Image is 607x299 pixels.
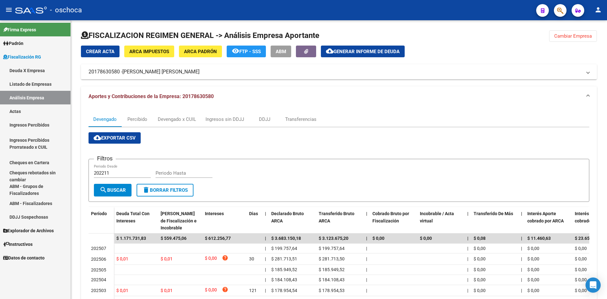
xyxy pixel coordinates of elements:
span: $ 0,00 [575,288,587,293]
h1: FISCALIZACION REGIMEN GENERAL -> Análisis Empresa Aportante [81,30,319,40]
span: | [265,236,266,241]
span: $ 184.108,43 [271,277,297,282]
mat-expansion-panel-header: Aportes y Contribuciones de la Empresa: 20178630580 [81,86,597,107]
span: $ 185.949,52 [319,267,345,272]
div: Devengado [93,116,117,123]
span: | [366,277,367,282]
button: Cambiar Empresa [549,30,597,42]
i: help [222,286,228,293]
datatable-header-cell: Interés Aporte cobrado por ARCA [525,207,572,235]
span: Declarado Bruto ARCA [271,211,304,223]
span: | [265,267,266,272]
span: $ 23.658,28 [575,236,598,241]
span: Cambiar Empresa [554,33,592,39]
span: $ 184.108,43 [319,277,345,282]
span: Buscar [100,187,126,193]
span: $ 0,00 [474,288,486,293]
span: $ 0,01 [161,288,173,293]
span: $ 0,00 [575,246,587,251]
span: | [265,288,266,293]
datatable-header-cell: Período [89,207,114,234]
span: | [366,288,367,293]
span: Aportes y Contribuciones de la Empresa: 20178630580 [89,93,214,99]
span: | [467,277,468,282]
mat-icon: remove_red_eye [232,47,239,55]
datatable-header-cell: Cobrado Bruto por Fiscalización [370,207,417,235]
span: | [265,211,266,216]
span: $ 1.171.731,83 [116,236,146,241]
span: | [521,256,522,261]
span: $ 0,00 [527,267,539,272]
span: $ 199.757,64 [271,246,297,251]
mat-icon: delete [142,186,150,194]
span: | [366,246,367,251]
datatable-header-cell: Deuda Total Con Intereses [114,207,158,235]
span: $ 0,00 [420,236,432,241]
span: 202504 [91,277,106,282]
span: 121 [249,288,257,293]
button: Generar informe de deuda [321,46,405,57]
mat-panel-title: 20178630580 - [89,68,582,75]
span: $ 0,00 [575,267,587,272]
span: Deuda Total Con Intereses [116,211,150,223]
span: $ 0,00 [575,256,587,261]
span: | [467,236,469,241]
span: | [467,267,468,272]
span: - oschoca [50,3,82,17]
span: $ 0,00 [372,236,384,241]
span: Fiscalización RG [3,53,41,60]
div: Devengado x CUIL [158,116,196,123]
span: | [265,277,266,282]
datatable-header-cell: Dias [247,207,262,235]
span: | [521,288,522,293]
div: Percibido [127,116,147,123]
span: $ 0,00 [474,246,486,251]
span: $ 0,00 [474,277,486,282]
span: Crear Acta [86,49,114,54]
span: $ 0,00 [474,267,486,272]
button: Borrar Filtros [137,184,193,196]
span: 30 [249,256,254,261]
span: | [521,211,522,216]
datatable-header-cell: | [364,207,370,235]
span: $ 0,01 [116,256,128,261]
span: | [521,236,522,241]
span: $ 178.954,53 [319,288,345,293]
span: $ 0,01 [116,288,128,293]
button: Crear Acta [81,46,120,57]
span: Transferido Bruto ARCA [319,211,354,223]
mat-icon: search [100,186,107,194]
span: $ 0,08 [474,236,486,241]
datatable-header-cell: Declarado Bruto ARCA [269,207,316,235]
span: Incobrable / Acta virtual [420,211,454,223]
span: $ 0,00 [205,255,217,263]
div: Transferencias [285,116,316,123]
mat-icon: cloud_download [94,134,101,141]
datatable-header-cell: | [518,207,525,235]
button: Buscar [94,184,132,196]
span: [PERSON_NAME] de Fiscalización e Incobrable [161,211,197,231]
span: | [467,246,468,251]
span: | [467,211,469,216]
span: | [366,256,367,261]
span: Firma Express [3,26,36,33]
span: $ 178.954,54 [271,288,297,293]
span: Interés Aporte cobrado por ARCA [527,211,564,223]
div: DDJJ [259,116,270,123]
mat-expansion-panel-header: 20178630580 -[PERSON_NAME] [PERSON_NAME] [81,64,597,79]
span: Transferido De Más [474,211,513,216]
span: | [265,246,266,251]
span: $ 0,01 [161,256,173,261]
mat-icon: menu [5,6,13,14]
span: Intereses [205,211,224,216]
span: Dias [249,211,258,216]
mat-icon: cloud_download [326,47,334,55]
h3: Filtros [94,154,116,163]
span: ARCA Padrón [184,49,217,54]
datatable-header-cell: Incobrable / Acta virtual [417,207,465,235]
span: $ 0,00 [205,286,217,295]
datatable-header-cell: | [262,207,269,235]
span: Datos de contacto [3,254,45,261]
span: FTP - SSS [239,49,261,54]
div: Open Intercom Messenger [586,277,601,293]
